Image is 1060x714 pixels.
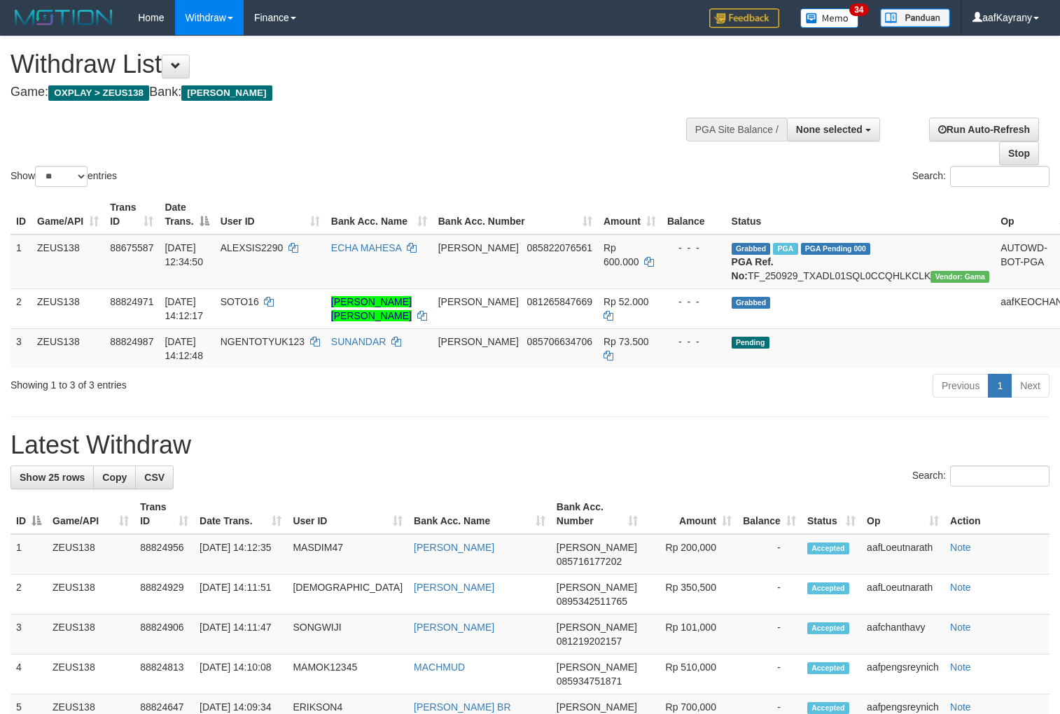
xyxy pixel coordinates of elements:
button: None selected [787,118,880,141]
td: 88824906 [134,615,194,654]
th: Date Trans.: activate to sort column ascending [194,494,287,534]
span: [PERSON_NAME] [438,296,519,307]
th: ID [11,195,32,234]
span: Copy 085716177202 to clipboard [557,556,622,567]
span: Marked by aafpengsreynich [773,243,797,255]
div: PGA Site Balance / [686,118,787,141]
input: Search: [950,166,1049,187]
a: Note [950,582,971,593]
span: Accepted [807,582,849,594]
th: Bank Acc. Name: activate to sort column ascending [326,195,433,234]
a: Previous [933,374,989,398]
th: Status [726,195,996,234]
span: [DATE] 14:12:48 [165,336,203,361]
td: ZEUS138 [47,615,134,654]
a: MACHMUD [414,661,465,673]
div: - - - [667,295,720,309]
span: Copy 085822076561 to clipboard [527,242,592,253]
td: 3 [11,615,47,654]
td: [DATE] 14:11:47 [194,615,287,654]
span: Copy 085934751871 to clipboard [557,675,622,687]
span: CSV [144,472,165,483]
td: aafLoeutnarath [861,534,944,575]
a: [PERSON_NAME] [414,622,494,633]
a: [PERSON_NAME] [PERSON_NAME] [331,296,412,321]
span: 88675587 [110,242,153,253]
span: Accepted [807,622,849,634]
a: [PERSON_NAME] [414,582,494,593]
span: Vendor URL: https://trx31.1velocity.biz [930,271,989,283]
td: 88824956 [134,534,194,575]
a: Stop [999,141,1039,165]
th: Balance: activate to sort column ascending [737,494,802,534]
th: User ID: activate to sort column ascending [215,195,326,234]
th: Date Trans.: activate to sort column descending [159,195,214,234]
span: [PERSON_NAME] [181,85,272,101]
a: Copy [93,465,136,489]
th: Status: activate to sort column ascending [802,494,861,534]
label: Search: [912,166,1049,187]
td: 2 [11,575,47,615]
span: [PERSON_NAME] [557,582,637,593]
td: [DATE] 14:11:51 [194,575,287,615]
td: MASDIM47 [287,534,408,575]
span: None selected [796,124,863,135]
span: OXPLAY > ZEUS138 [48,85,149,101]
td: aafchanthavy [861,615,944,654]
td: MAMOK12345 [287,654,408,694]
span: 34 [849,3,868,16]
span: Copy 085706634706 to clipboard [527,336,592,347]
td: SONGWIJI [287,615,408,654]
th: Trans ID: activate to sort column ascending [134,494,194,534]
th: Bank Acc. Number: activate to sort column ascending [433,195,598,234]
td: [DEMOGRAPHIC_DATA] [287,575,408,615]
td: - [737,534,802,575]
td: - [737,615,802,654]
img: MOTION_logo.png [11,7,117,28]
a: 1 [988,374,1012,398]
a: ECHA MAHESA [331,242,401,253]
a: Note [950,622,971,633]
td: Rp 350,500 [643,575,737,615]
td: aafLoeutnarath [861,575,944,615]
td: Rp 101,000 [643,615,737,654]
span: Rp 600.000 [604,242,639,267]
span: NGENTOTYUK123 [221,336,305,347]
span: [PERSON_NAME] [557,622,637,633]
th: Balance [662,195,726,234]
span: Grabbed [732,243,771,255]
td: - [737,654,802,694]
span: ALEXSIS2290 [221,242,284,253]
td: TF_250929_TXADL01SQL0CCQHLKCLK [726,234,996,289]
th: Action [944,494,1049,534]
a: Note [950,542,971,553]
div: Showing 1 to 3 of 3 entries [11,372,431,392]
span: Copy 081219202157 to clipboard [557,636,622,647]
a: Next [1011,374,1049,398]
a: [PERSON_NAME] [414,542,494,553]
span: 88824971 [110,296,153,307]
td: 2 [11,288,32,328]
img: Feedback.jpg [709,8,779,28]
span: Accepted [807,702,849,714]
input: Search: [950,465,1049,486]
span: [PERSON_NAME] [557,542,637,553]
th: Amount: activate to sort column ascending [643,494,737,534]
span: Rp 73.500 [604,336,649,347]
td: Rp 510,000 [643,654,737,694]
img: Button%20Memo.svg [800,8,859,28]
a: Note [950,661,971,673]
th: User ID: activate to sort column ascending [287,494,408,534]
td: [DATE] 14:10:08 [194,654,287,694]
span: SOTO16 [221,296,259,307]
span: Copy 0895342511765 to clipboard [557,596,627,607]
span: 88824987 [110,336,153,347]
div: - - - [667,241,720,255]
span: Accepted [807,542,849,554]
span: Rp 52.000 [604,296,649,307]
span: Grabbed [732,297,771,309]
td: 88824929 [134,575,194,615]
span: [DATE] 14:12:17 [165,296,203,321]
label: Search: [912,465,1049,486]
h1: Latest Withdraw [11,431,1049,459]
